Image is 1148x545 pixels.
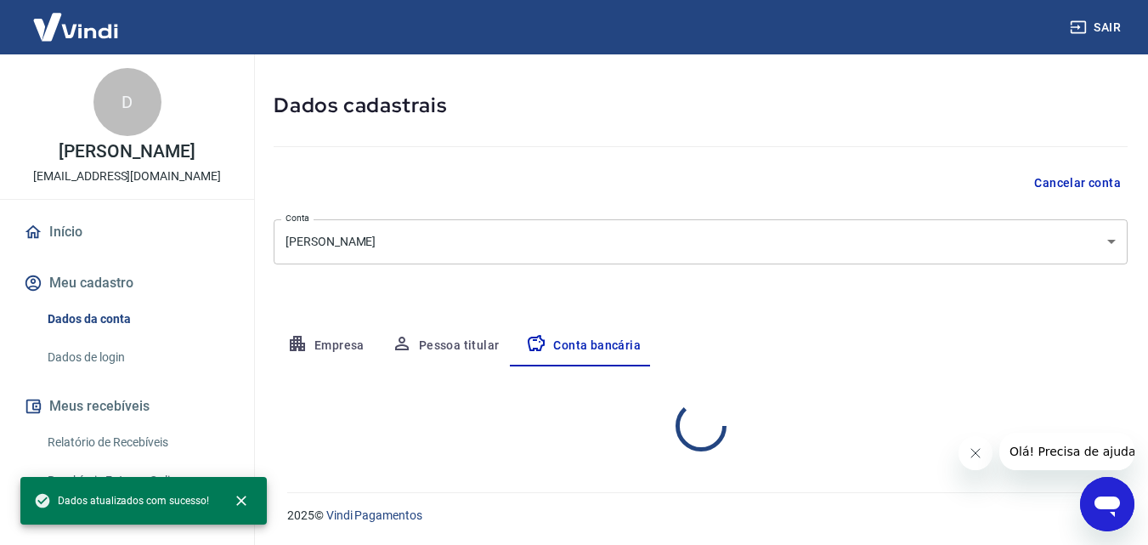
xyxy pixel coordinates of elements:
[274,92,1128,119] h5: Dados cadastrais
[378,326,513,366] button: Pessoa titular
[20,388,234,425] button: Meus recebíveis
[59,143,195,161] p: [PERSON_NAME]
[41,425,234,460] a: Relatório de Recebíveis
[93,68,161,136] div: D
[41,340,234,375] a: Dados de login
[20,1,131,53] img: Vindi
[20,264,234,302] button: Meu cadastro
[512,326,654,366] button: Conta bancária
[959,436,992,470] iframe: Fechar mensagem
[10,12,143,26] span: Olá! Precisa de ajuda?
[1066,12,1128,43] button: Sair
[326,508,422,522] a: Vindi Pagamentos
[274,219,1128,264] div: [PERSON_NAME]
[33,167,221,185] p: [EMAIL_ADDRESS][DOMAIN_NAME]
[41,463,234,498] a: Recebíveis Futuros Online
[41,302,234,337] a: Dados da conta
[34,492,209,509] span: Dados atualizados com sucesso!
[287,507,1107,525] p: 2025 ©
[20,213,234,251] a: Início
[999,433,1134,470] iframe: Mensagem da empresa
[223,482,260,519] button: close
[1027,167,1128,199] button: Cancelar conta
[1080,477,1134,531] iframe: Botão para abrir a janela de mensagens
[286,212,309,224] label: Conta
[274,326,378,366] button: Empresa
